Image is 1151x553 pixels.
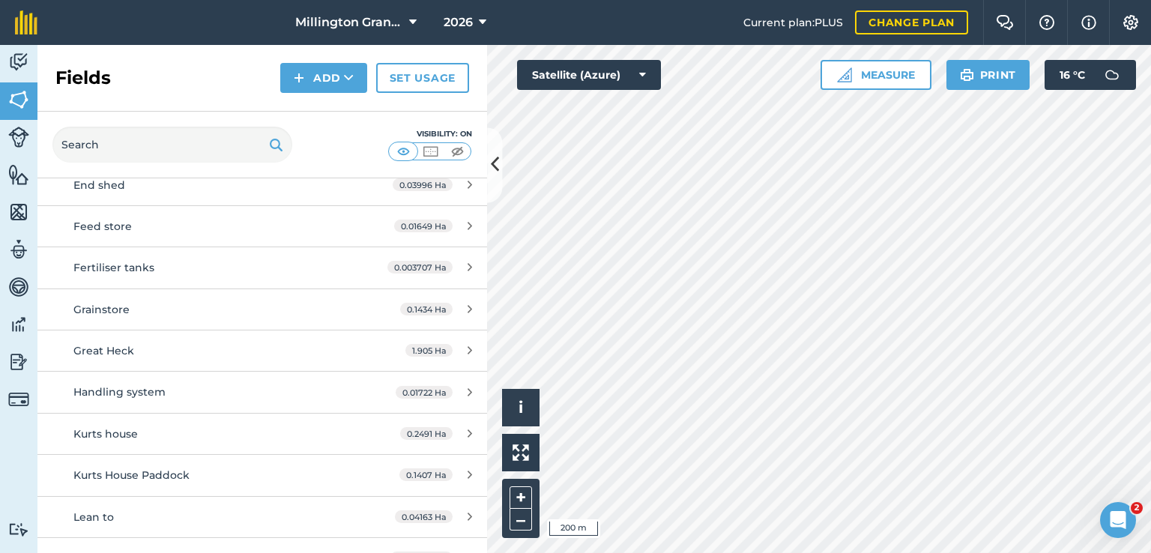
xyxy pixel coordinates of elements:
[37,414,487,454] a: Kurts house0.2491 Ha
[405,344,453,357] span: 1.905 Ha
[448,144,467,159] img: svg+xml;base64,PHN2ZyB4bWxucz0iaHR0cDovL3d3dy53My5vcmcvMjAwMC9zdmciIHdpZHRoPSI1MCIgaGVpZ2h0PSI0MC...
[444,13,473,31] span: 2026
[8,163,29,186] img: svg+xml;base64,PHN2ZyB4bWxucz0iaHR0cDovL3d3dy53My5vcmcvMjAwMC9zdmciIHdpZHRoPSI1NiIgaGVpZ2h0PSI2MC...
[37,289,487,330] a: Grainstore0.1434 Ha
[399,468,453,481] span: 0.1407 Ha
[376,63,469,93] a: Set usage
[513,444,529,461] img: Four arrows, one pointing top left, one top right, one bottom right and the last bottom left
[8,276,29,298] img: svg+xml;base64,PD94bWwgdmVyc2lvbj0iMS4wIiBlbmNvZGluZz0idXRmLTgiPz4KPCEtLSBHZW5lcmF0b3I6IEFkb2JlIE...
[400,427,453,440] span: 0.2491 Ha
[1100,502,1136,538] iframe: Intercom live chat
[295,13,403,31] span: Millington Grange
[510,486,532,509] button: +
[400,303,453,315] span: 0.1434 Ha
[517,60,661,90] button: Satellite (Azure)
[1045,60,1136,90] button: 16 °C
[502,389,540,426] button: i
[73,427,138,441] span: Kurts house
[960,66,974,84] img: svg+xml;base64,PHN2ZyB4bWxucz0iaHR0cDovL3d3dy53My5vcmcvMjAwMC9zdmciIHdpZHRoPSIxOSIgaGVpZ2h0PSIyNC...
[37,330,487,371] a: Great Heck1.905 Ha
[421,144,440,159] img: svg+xml;base64,PHN2ZyB4bWxucz0iaHR0cDovL3d3dy53My5vcmcvMjAwMC9zdmciIHdpZHRoPSI1MCIgaGVpZ2h0PSI0MC...
[52,127,292,163] input: Search
[37,247,487,288] a: Fertiliser tanks0.003707 Ha
[294,69,304,87] img: svg+xml;base64,PHN2ZyB4bWxucz0iaHR0cDovL3d3dy53My5vcmcvMjAwMC9zdmciIHdpZHRoPSIxNCIgaGVpZ2h0PSIyNC...
[510,509,532,531] button: –
[37,165,487,205] a: End shed0.03996 Ha
[73,385,166,399] span: Handling system
[946,60,1030,90] button: Print
[73,178,125,192] span: End shed
[37,497,487,537] a: Lean to0.04163 Ha
[837,67,852,82] img: Ruler icon
[73,220,132,233] span: Feed store
[821,60,931,90] button: Measure
[73,344,134,357] span: Great Heck
[1038,15,1056,30] img: A question mark icon
[393,178,453,191] span: 0.03996 Ha
[8,313,29,336] img: svg+xml;base64,PD94bWwgdmVyc2lvbj0iMS4wIiBlbmNvZGluZz0idXRmLTgiPz4KPCEtLSBHZW5lcmF0b3I6IEFkb2JlIE...
[996,15,1014,30] img: Two speech bubbles overlapping with the left bubble in the forefront
[37,372,487,412] a: Handling system0.01722 Ha
[387,261,453,274] span: 0.003707 Ha
[73,261,154,274] span: Fertiliser tanks
[269,136,283,154] img: svg+xml;base64,PHN2ZyB4bWxucz0iaHR0cDovL3d3dy53My5vcmcvMjAwMC9zdmciIHdpZHRoPSIxOSIgaGVpZ2h0PSIyNC...
[394,220,453,232] span: 0.01649 Ha
[395,510,453,523] span: 0.04163 Ha
[8,522,29,537] img: svg+xml;base64,PD94bWwgdmVyc2lvbj0iMS4wIiBlbmNvZGluZz0idXRmLTgiPz4KPCEtLSBHZW5lcmF0b3I6IEFkb2JlIE...
[1122,15,1140,30] img: A cog icon
[8,201,29,223] img: svg+xml;base64,PHN2ZyB4bWxucz0iaHR0cDovL3d3dy53My5vcmcvMjAwMC9zdmciIHdpZHRoPSI1NiIgaGVpZ2h0PSI2MC...
[73,303,130,316] span: Grainstore
[1131,502,1143,514] span: 2
[855,10,968,34] a: Change plan
[15,10,37,34] img: fieldmargin Logo
[743,14,843,31] span: Current plan : PLUS
[8,351,29,373] img: svg+xml;base64,PD94bWwgdmVyc2lvbj0iMS4wIiBlbmNvZGluZz0idXRmLTgiPz4KPCEtLSBHZW5lcmF0b3I6IEFkb2JlIE...
[8,389,29,410] img: svg+xml;base64,PD94bWwgdmVyc2lvbj0iMS4wIiBlbmNvZGluZz0idXRmLTgiPz4KPCEtLSBHZW5lcmF0b3I6IEFkb2JlIE...
[1097,60,1127,90] img: svg+xml;base64,PD94bWwgdmVyc2lvbj0iMS4wIiBlbmNvZGluZz0idXRmLTgiPz4KPCEtLSBHZW5lcmF0b3I6IEFkb2JlIE...
[55,66,111,90] h2: Fields
[1060,60,1085,90] span: 16 ° C
[73,468,190,482] span: Kurts House Paddock
[394,144,413,159] img: svg+xml;base64,PHN2ZyB4bWxucz0iaHR0cDovL3d3dy53My5vcmcvMjAwMC9zdmciIHdpZHRoPSI1MCIgaGVpZ2h0PSI0MC...
[37,455,487,495] a: Kurts House Paddock0.1407 Ha
[8,51,29,73] img: svg+xml;base64,PD94bWwgdmVyc2lvbj0iMS4wIiBlbmNvZGluZz0idXRmLTgiPz4KPCEtLSBHZW5lcmF0b3I6IEFkb2JlIE...
[388,128,472,140] div: Visibility: On
[8,127,29,148] img: svg+xml;base64,PD94bWwgdmVyc2lvbj0iMS4wIiBlbmNvZGluZz0idXRmLTgiPz4KPCEtLSBHZW5lcmF0b3I6IEFkb2JlIE...
[73,510,114,524] span: Lean to
[8,88,29,111] img: svg+xml;base64,PHN2ZyB4bWxucz0iaHR0cDovL3d3dy53My5vcmcvMjAwMC9zdmciIHdpZHRoPSI1NiIgaGVpZ2h0PSI2MC...
[8,238,29,261] img: svg+xml;base64,PD94bWwgdmVyc2lvbj0iMS4wIiBlbmNvZGluZz0idXRmLTgiPz4KPCEtLSBHZW5lcmF0b3I6IEFkb2JlIE...
[37,206,487,247] a: Feed store0.01649 Ha
[280,63,367,93] button: Add
[1081,13,1096,31] img: svg+xml;base64,PHN2ZyB4bWxucz0iaHR0cDovL3d3dy53My5vcmcvMjAwMC9zdmciIHdpZHRoPSIxNyIgaGVpZ2h0PSIxNy...
[396,386,453,399] span: 0.01722 Ha
[519,398,523,417] span: i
